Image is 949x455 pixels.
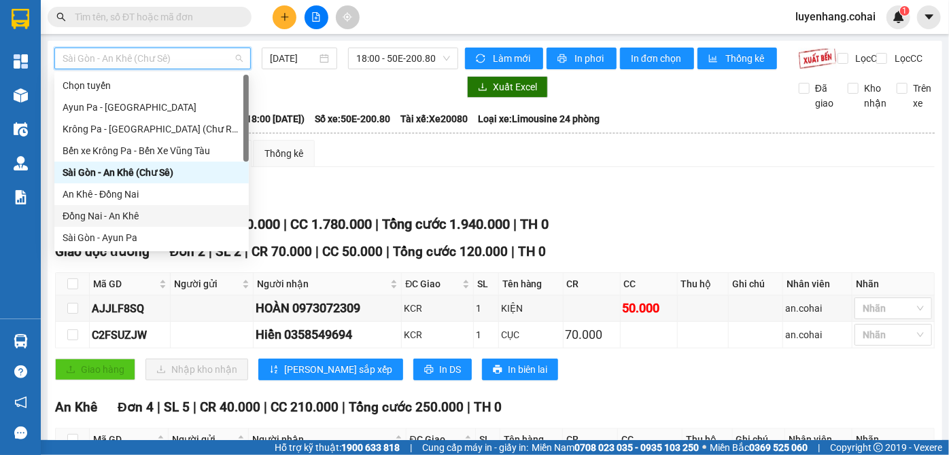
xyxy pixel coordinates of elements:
[54,118,249,140] div: Krông Pa - Sài Gòn (Chư RCăm)
[574,51,606,66] span: In phơi
[54,227,249,249] div: Sài Gòn - Ayun Pa
[859,81,892,111] span: Kho nhận
[518,244,546,259] span: TH 0
[54,75,249,96] div: Chọn tuyến
[54,140,249,162] div: Bến xe Krông Pa - Bến Xe Vũng Tàu
[92,327,168,344] div: C2FSUZJW
[283,216,287,232] span: |
[621,273,678,295] th: CC
[784,8,886,25] span: luyenhang.cohai
[56,12,66,22] span: search
[63,187,241,202] div: An Khê - Đồng Nai
[564,273,621,295] th: CR
[215,244,241,259] span: SL 2
[93,276,156,291] span: Mã GD
[14,334,28,348] img: warehouse-icon
[508,362,547,377] span: In biên lai
[493,79,537,94] span: Xuất Excel
[252,432,392,447] span: Người nhận
[14,122,28,136] img: warehouse-icon
[902,6,907,16] span: 1
[511,244,515,259] span: |
[413,359,472,380] button: printerIn DS
[493,365,502,376] span: printer
[482,359,558,380] button: printerIn biên lai
[252,244,312,259] span: CR 70.000
[63,100,241,115] div: Ayun Pa - [GEOGRAPHIC_DATA]
[474,273,499,295] th: SL
[893,11,905,23] img: icon-new-feature
[172,432,235,447] span: Người gửi
[404,327,471,342] div: KCR
[566,325,618,344] div: 70.000
[14,396,27,409] span: notification
[908,81,937,111] span: Trên xe
[710,440,808,455] span: Miền Bắc
[174,276,239,291] span: Người gửi
[702,445,706,450] span: ⚪️
[557,54,569,65] span: printer
[271,399,339,415] span: CC 210.000
[200,399,260,415] span: CR 40.000
[118,399,154,415] span: Đơn 4
[170,244,206,259] span: Đơn 2
[209,244,212,259] span: |
[193,399,196,415] span: |
[400,111,468,126] span: Tài xế: Xe20080
[856,432,931,447] div: Nhãn
[14,190,28,204] img: solution-icon
[386,244,390,259] span: |
[749,442,808,453] strong: 0369 525 060
[55,359,135,380] button: uploadGiao hàng
[618,429,683,451] th: CC
[467,399,470,415] span: |
[311,12,321,22] span: file-add
[697,48,777,69] button: bar-chartThống kê
[785,301,850,316] div: an.cohai
[269,365,279,376] span: sort-ascending
[393,244,508,259] span: Tổng cước 120.000
[245,244,248,259] span: |
[439,362,461,377] span: In DS
[405,276,460,291] span: ĐC Giao
[501,301,561,316] div: KIỆN
[14,365,27,378] span: question-circle
[478,111,600,126] span: Loại xe: Limousine 24 phòng
[349,399,464,415] span: Tổng cước 250.000
[315,111,390,126] span: Số xe: 50E-200.80
[54,205,249,227] div: Đồng Nai - An Khê
[493,51,532,66] span: Làm mới
[280,12,290,22] span: plus
[63,143,241,158] div: Bến xe Krông Pa - Bến Xe Vũng Tàu
[54,183,249,205] div: An Khê - Đồng Nai
[90,295,171,322] td: AJJLF8SQ
[256,325,399,344] div: Hiền 0358549694
[478,82,487,93] span: download
[520,216,549,232] span: TH 0
[93,432,154,447] span: Mã GD
[623,299,675,318] div: 50.000
[63,165,241,180] div: Sài Gòn - An Khê (Chư Sê)
[75,10,235,24] input: Tìm tên, số ĐT hoặc mã đơn
[290,216,372,232] span: CC 1.780.000
[708,54,720,65] span: bar-chart
[275,440,400,455] span: Hỗ trợ kỹ thuật:
[424,365,434,376] span: printer
[90,322,171,348] td: C2FSUZJW
[404,301,471,316] div: KCR
[55,399,97,415] span: An Khê
[375,216,379,232] span: |
[315,244,319,259] span: |
[917,5,941,29] button: caret-down
[343,12,352,22] span: aim
[63,230,241,245] div: Sài Gòn - Ayun Pa
[850,51,886,66] span: Lọc CR
[810,81,839,111] span: Đã giao
[547,48,617,69] button: printerIn phơi
[63,122,241,136] div: Krông Pa - [GEOGRAPHIC_DATA] (Chư RCăm)
[55,244,150,259] span: Giao dọc đường
[63,208,241,223] div: Đồng Nai - An Khê
[63,48,243,69] span: Sài Gòn - An Khê (Chư Sê)
[257,276,387,291] span: Người nhận
[785,327,850,342] div: an.cohai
